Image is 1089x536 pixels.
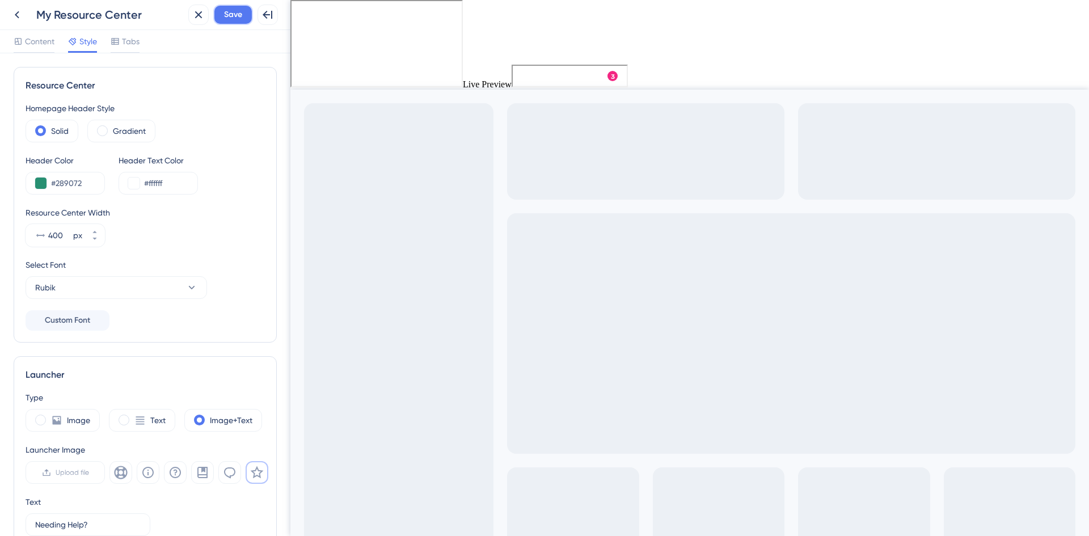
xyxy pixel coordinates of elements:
[79,35,97,48] span: Style
[56,468,89,477] span: Upload file
[26,154,105,167] div: Header Color
[36,7,184,23] div: My Resource Center
[51,124,69,138] label: Solid
[122,35,140,48] span: Tabs
[35,518,141,531] input: Get Started
[26,79,265,92] div: Resource Center
[26,368,265,382] div: Launcher
[26,495,41,509] div: Text
[67,413,90,427] label: Image
[73,229,82,242] div: px
[224,8,242,22] span: Save
[85,235,105,247] button: px
[25,35,54,48] span: Content
[35,281,56,294] span: Rubik
[48,229,71,242] input: px
[26,391,265,404] div: Type
[26,258,265,272] div: Select Font
[26,102,265,115] div: Homepage Header Style
[26,310,109,331] button: Custom Font
[45,314,90,327] span: Custom Font
[85,224,105,235] button: px
[172,79,221,89] span: Live Preview
[119,154,198,167] div: Header Text Color
[150,413,166,427] label: Text
[210,413,252,427] label: Image+Text
[26,443,268,457] div: Launcher Image
[26,276,207,299] button: Rubik
[113,124,146,138] label: Gradient
[27,3,90,17] span: Needing Help?
[98,6,102,15] div: 3
[26,206,265,220] div: Resource Center Width
[213,5,253,25] button: Save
